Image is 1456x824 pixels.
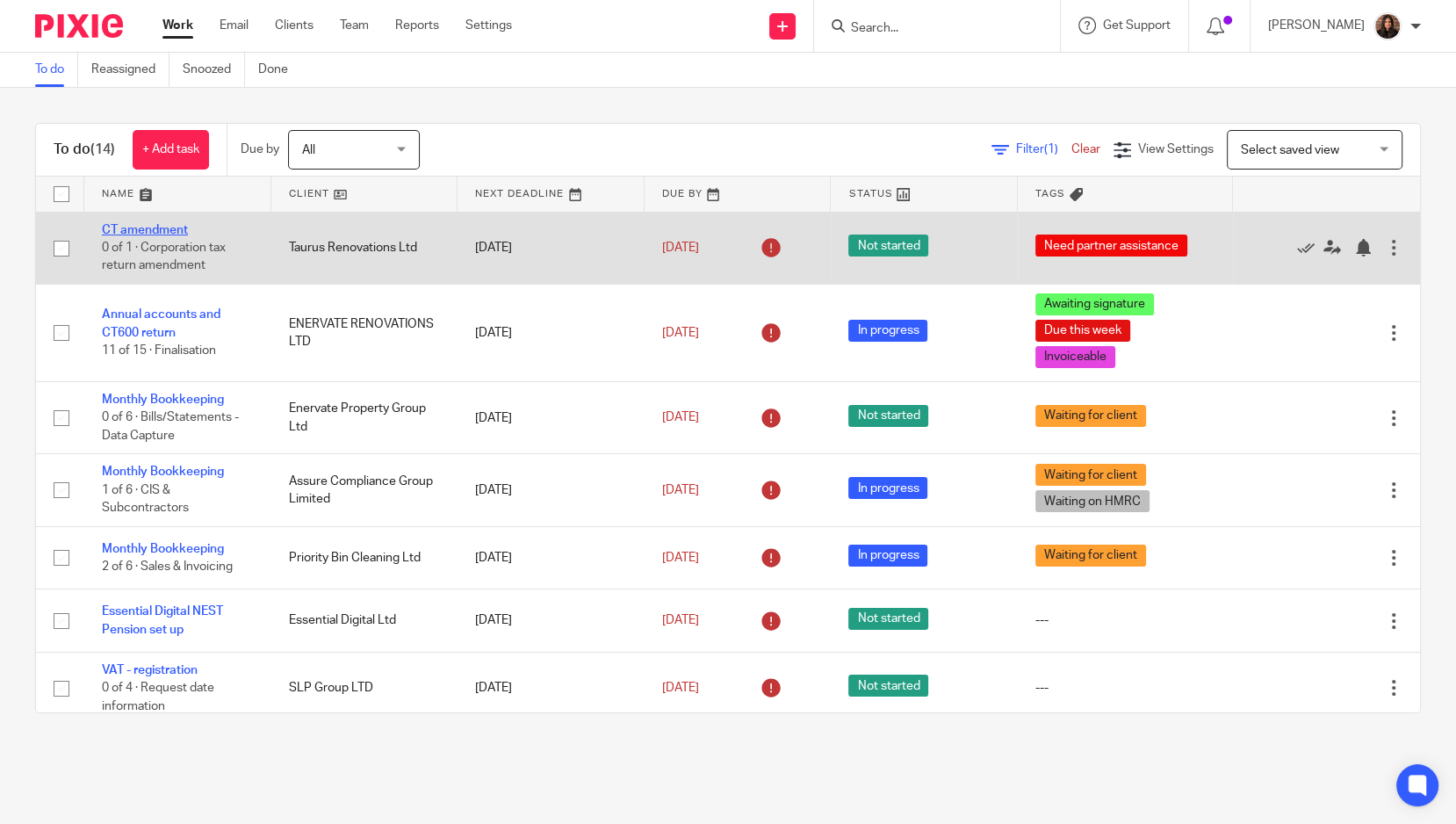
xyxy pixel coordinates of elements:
td: [DATE] [458,284,645,381]
span: Waiting for client [1035,405,1146,427]
a: Snoozed [183,53,245,87]
a: Team [340,17,369,34]
span: [DATE] [662,614,699,626]
span: Filter [1016,143,1071,155]
span: Tags [1035,189,1065,199]
a: Reports [395,17,439,34]
td: Essential Digital Ltd [271,589,458,652]
span: Select saved view [1241,144,1339,156]
a: VAT - registration [102,664,198,676]
td: ENERVATE RENOVATIONS LTD [271,284,458,381]
h1: To do [54,141,115,159]
span: In progress [848,477,927,499]
a: To do [35,53,78,87]
span: Waiting for client [1035,545,1146,567]
a: Done [258,53,301,87]
td: [DATE] [458,652,645,724]
span: 1 of 6 · CIS & Subcontractors [102,484,189,515]
a: Annual accounts and CT600 return [102,308,220,338]
a: Work [162,17,193,34]
div: --- [1035,679,1215,697]
a: Clear [1071,143,1100,155]
td: [DATE] [458,381,645,453]
img: Pixie [35,14,123,38]
img: Headshot.jpg [1373,12,1402,40]
a: Settings [465,17,512,34]
a: + Add task [133,130,209,170]
span: View Settings [1138,143,1214,155]
span: 0 of 1 · Corporation tax return amendment [102,242,226,272]
td: [DATE] [458,454,645,526]
td: Priority Bin Cleaning Ltd [271,526,458,589]
span: All [302,144,315,156]
span: In progress [848,320,927,342]
span: Invoiceable [1035,346,1115,368]
a: Monthly Bookkeeping [102,543,224,555]
span: Not started [848,608,928,630]
a: Essential Digital NEST Pension set up [102,605,223,635]
span: [DATE] [662,682,699,694]
a: Monthly Bookkeeping [102,466,224,478]
p: Due by [241,141,279,158]
span: Waiting on HMRC [1035,490,1150,512]
a: CT amendment [102,224,188,236]
span: (1) [1044,143,1058,155]
span: 2 of 6 · Sales & Invoicing [102,560,233,573]
div: --- [1035,611,1215,629]
span: [DATE] [662,327,699,339]
span: [DATE] [662,412,699,424]
span: [DATE] [662,552,699,564]
span: Not started [848,675,928,697]
span: Not started [848,235,928,257]
span: Need partner assistance [1035,235,1187,257]
p: [PERSON_NAME] [1268,17,1365,34]
td: [DATE] [458,212,645,284]
td: SLP Group LTD [271,652,458,724]
span: In progress [848,545,927,567]
td: Enervate Property Group Ltd [271,381,458,453]
td: Taurus Renovations Ltd [271,212,458,284]
span: 0 of 6 · Bills/Statements - Data Capture [102,412,239,443]
span: Waiting for client [1035,464,1146,486]
span: Due this week [1035,320,1130,342]
span: (14) [90,142,115,156]
td: [DATE] [458,526,645,589]
span: 11 of 15 · Finalisation [102,344,216,357]
span: Awaiting signature [1035,293,1154,315]
span: [DATE] [662,484,699,496]
a: Mark as done [1297,239,1323,257]
input: Search [849,21,1007,37]
span: 0 of 4 · Request date information [102,682,214,712]
td: [DATE] [458,589,645,652]
td: Assure Compliance Group Limited [271,454,458,526]
span: [DATE] [662,242,699,254]
a: Clients [275,17,314,34]
a: Reassigned [91,53,169,87]
span: Not started [848,405,928,427]
a: Email [220,17,249,34]
span: Get Support [1103,19,1171,32]
a: Monthly Bookkeeping [102,394,224,406]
